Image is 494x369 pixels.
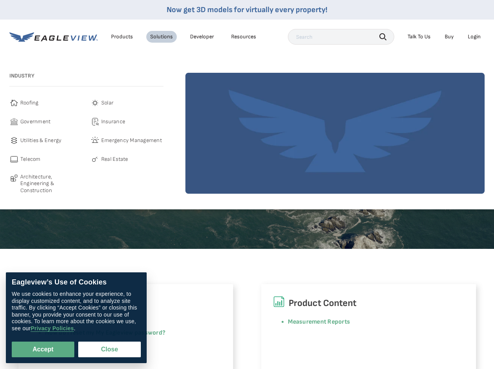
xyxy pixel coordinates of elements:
img: real-estate-icon.svg [90,155,100,164]
h3: Industry [9,73,163,79]
img: government-icon.svg [9,117,19,126]
a: Real Estate [90,155,163,164]
div: Resources [231,33,256,40]
div: We use cookies to enhance your experience, to display customized content, and to analyze site tra... [12,291,141,332]
span: Insurance [101,117,125,126]
a: Developer [190,33,214,40]
span: Solar [101,98,113,108]
a: Architecture, Engineering & Construction [9,173,83,194]
img: solutions-default-image-1.webp [185,73,485,194]
span: Emergency Management [101,136,162,145]
span: Roofing [20,98,39,108]
img: roofing-icon.svg [9,98,19,108]
span: Government [20,117,50,126]
button: Accept [12,342,74,357]
div: Eagleview’s Use of Cookies [12,278,141,287]
h6: Product Content [273,296,464,311]
div: Login [468,33,481,40]
a: Utilities & Energy [9,136,83,145]
a: Government [9,117,83,126]
input: Search [288,29,394,45]
span: Utilities & Energy [20,136,61,145]
a: Insurance [90,117,163,126]
span: Architecture, Engineering & Construction [20,173,83,194]
a: Emergency Management [90,136,163,145]
a: Telecom [9,155,83,164]
img: solar-icon.svg [90,98,100,108]
img: utilities-icon.svg [9,136,19,145]
img: telecom-icon.svg [9,155,19,164]
img: architecture-icon.svg [9,173,19,183]
span: Real Estate [101,155,128,164]
a: Now get 3D models for virtually every property! [167,5,327,14]
div: Solutions [150,33,173,40]
span: Telecom [20,155,41,164]
img: emergency-icon.svg [90,136,100,145]
a: Privacy Policies [31,325,74,332]
button: Close [78,342,141,357]
a: Buy [445,33,454,40]
a: Roofing [9,98,83,108]
a: Measurement Reports [288,318,350,326]
a: Solar [90,98,163,108]
img: insurance-icon.svg [90,117,100,126]
div: Talk To Us [408,33,431,40]
div: Products [111,33,133,40]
